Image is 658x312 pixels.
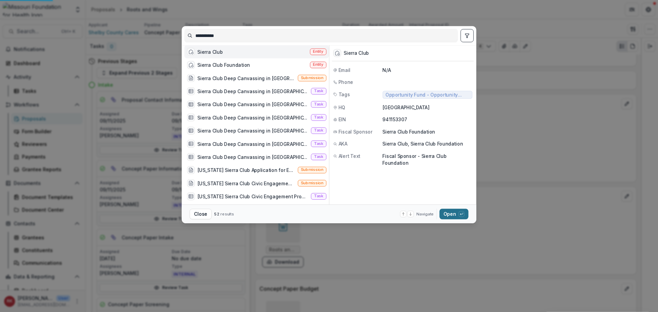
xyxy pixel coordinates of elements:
div: Sierra Club [344,50,369,56]
p: Sierra Club, Sierra Club Foundation [382,140,472,147]
span: AKA [339,140,348,147]
div: Sierra Club Deep Canvassing in [GEOGRAPHIC_DATA][PERSON_NAME]: Conversations for Climate Justice ... [197,153,308,160]
span: Submission [301,75,324,80]
div: Sierra Club Deep Canvassing in [GEOGRAPHIC_DATA][PERSON_NAME]: Conversations for Climate Justice ... [197,75,295,82]
span: HQ [339,104,345,111]
p: 941153307 [382,116,472,123]
div: Sierra Club Foundation [197,61,250,68]
span: Opportunity Fund - Opportunity Fund - Grants/Contracts [386,92,470,98]
div: Sierra Club Deep Canvassing in [GEOGRAPHIC_DATA][PERSON_NAME]: Conversations for Climate Justice ... [197,127,308,134]
span: Alert Text [339,153,360,160]
span: Task [314,141,324,146]
button: Close [190,209,211,220]
span: results [220,211,234,216]
span: Entity [313,62,324,67]
p: Fiscal Sponsor - Sierra Club Foundation [382,153,472,166]
span: Task [314,154,324,159]
span: EIN [339,116,346,123]
span: Email [339,66,351,73]
div: Sierra Club Deep Canvassing in [GEOGRAPHIC_DATA][PERSON_NAME]: Conversations for Climate Justice ... [197,114,308,121]
div: [US_STATE] Sierra Club Civic Engagement Proposal - 620 [197,193,308,200]
div: Sierra Club [197,48,223,55]
span: Submission [301,167,324,172]
span: Tags [339,91,350,98]
div: Sierra Club Deep Canvassing in [GEOGRAPHIC_DATA][PERSON_NAME]: Conversations for Climate Justice ... [197,88,308,95]
span: Task [314,102,324,107]
p: N/A [382,66,472,73]
span: Submission [301,180,324,185]
p: Sierra Club Foundation [382,128,472,135]
span: Task [314,89,324,93]
span: Task [314,128,324,133]
div: Sierra Club Deep Canvassing in [GEOGRAPHIC_DATA][PERSON_NAME]: Conversations for Climate Justice ... [197,101,308,108]
span: Entity [313,49,324,54]
span: Fiscal Sponsor [339,128,373,135]
div: Sierra Club Deep Canvassing in [GEOGRAPHIC_DATA][PERSON_NAME]: Conversations for Climate Justice ... [197,140,308,147]
span: Task [314,194,324,199]
p: [GEOGRAPHIC_DATA] [382,104,472,111]
div: [US_STATE] Sierra Club Civic Engagement Proposal (The [US_STATE] Sierra Club will carry out four ... [197,180,295,187]
button: Open [439,209,468,220]
span: Task [314,115,324,120]
span: 52 [214,211,219,216]
span: Phone [339,79,353,86]
div: [US_STATE] Sierra Club Application for Exemplary Advocate Cohort (The [US_STATE] Sierra Club is e... [197,166,295,173]
button: toggle filters [461,29,474,42]
span: Navigate [416,211,434,217]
